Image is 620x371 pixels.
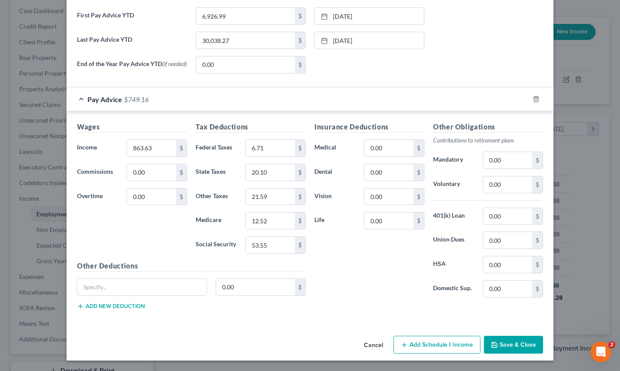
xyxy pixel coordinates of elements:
[315,8,424,24] a: [DATE]
[295,140,305,156] div: $
[176,164,187,181] div: $
[73,32,191,56] label: Last Pay Advice YTD
[364,140,413,156] input: 0.00
[295,279,305,295] div: $
[483,256,532,273] input: 0.00
[532,176,543,193] div: $
[483,281,532,297] input: 0.00
[393,336,480,354] button: Add Schedule I Income
[191,188,241,205] label: Other Taxes
[433,122,543,132] h5: Other Obligations
[484,336,543,354] button: Save & Close
[483,176,532,193] input: 0.00
[413,164,424,181] div: $
[310,139,360,157] label: Medical
[246,140,295,156] input: 0.00
[310,164,360,181] label: Dental
[364,164,413,181] input: 0.00
[429,176,478,193] label: Voluntary
[196,122,306,132] h5: Tax Deductions
[532,208,543,225] div: $
[176,189,187,205] div: $
[429,232,478,249] label: Union Dues
[429,208,478,225] label: 401(k) Loan
[413,140,424,156] div: $
[295,212,305,229] div: $
[77,303,145,310] button: Add new deduction
[357,337,390,354] button: Cancel
[310,212,360,229] label: Life
[127,189,176,205] input: 0.00
[124,95,149,103] span: $749.16
[191,236,241,254] label: Social Security
[77,122,187,132] h5: Wages
[73,7,191,32] label: First Pay Advice YTD
[73,188,122,205] label: Overtime
[532,281,543,297] div: $
[315,32,424,49] a: [DATE]
[608,341,615,348] span: 2
[483,208,532,225] input: 0.00
[429,152,478,169] label: Mandatory
[532,256,543,273] div: $
[483,152,532,169] input: 0.00
[216,279,295,295] input: 0.00
[77,143,97,151] span: Income
[364,212,413,229] input: 0.00
[364,189,413,205] input: 0.00
[246,189,295,205] input: 0.00
[191,212,241,229] label: Medicare
[433,136,543,145] p: Contributions to retirement plans
[295,56,305,73] div: $
[191,139,241,157] label: Federal Taxes
[590,341,611,362] iframe: Intercom live chat
[196,56,295,73] input: 0.00
[87,95,122,103] span: Pay Advice
[176,140,187,156] div: $
[246,164,295,181] input: 0.00
[295,32,305,49] div: $
[532,152,543,169] div: $
[191,164,241,181] label: State Taxes
[246,212,295,229] input: 0.00
[429,280,478,298] label: Domestic Sup.
[295,8,305,24] div: $
[295,237,305,253] div: $
[295,164,305,181] div: $
[310,188,360,205] label: Vision
[413,212,424,229] div: $
[196,8,295,24] input: 0.00
[77,279,207,295] input: Specify...
[162,60,187,67] span: (if needed)
[77,261,306,272] h5: Other Deductions
[314,122,424,132] h5: Insurance Deductions
[483,232,532,248] input: 0.00
[413,189,424,205] div: $
[532,232,543,248] div: $
[246,237,295,253] input: 0.00
[73,164,122,181] label: Commissions
[295,189,305,205] div: $
[73,56,191,80] label: End of the Year Pay Advice YTD
[127,140,176,156] input: 0.00
[196,32,295,49] input: 0.00
[429,256,478,273] label: HSA
[127,164,176,181] input: 0.00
